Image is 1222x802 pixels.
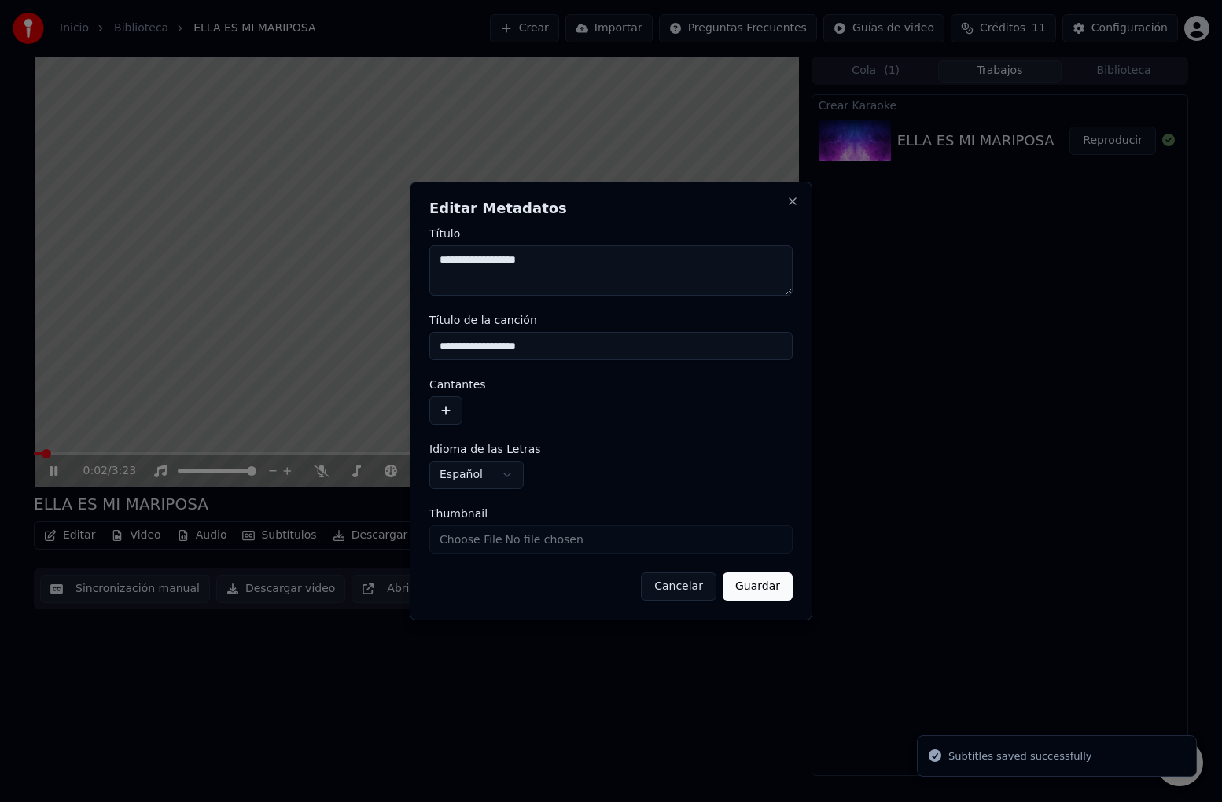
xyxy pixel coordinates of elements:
h2: Editar Metadatos [429,201,793,215]
label: Título de la canción [429,315,793,326]
button: Guardar [723,572,793,601]
span: Idioma de las Letras [429,443,541,454]
span: Thumbnail [429,508,488,519]
button: Cancelar [641,572,716,601]
label: Cantantes [429,379,793,390]
label: Título [429,228,793,239]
